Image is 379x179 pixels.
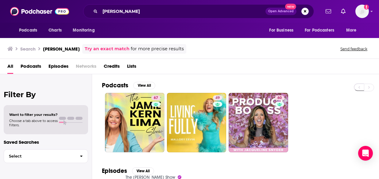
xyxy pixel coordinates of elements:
button: View All [133,82,155,89]
span: More [346,26,357,35]
button: open menu [15,25,45,36]
span: Select [4,154,75,158]
button: Show profile menu [355,5,369,18]
h2: Filter By [4,90,88,99]
h3: [PERSON_NAME] [43,46,80,52]
a: 60 [229,93,288,152]
p: Saved Searches [4,139,88,145]
input: Search podcasts, credits, & more... [100,6,265,16]
button: Open AdvancedNew [265,8,296,15]
button: open menu [68,25,102,36]
a: PodcastsView All [102,82,155,89]
span: 60 [277,95,282,101]
a: Show notifications dropdown [338,6,348,17]
span: Podcasts [19,26,37,35]
button: open menu [265,25,301,36]
a: Try an exact match [85,45,130,52]
a: EpisodesView All [102,167,154,175]
a: Episodes [48,61,68,74]
h2: Episodes [102,167,127,175]
a: Credits [104,61,120,74]
a: 67 [105,93,164,152]
span: Monitoring [73,26,95,35]
span: For Business [269,26,293,35]
span: Networks [76,61,96,74]
svg: Add a profile image [364,5,369,10]
a: 49 [167,93,226,152]
img: User Profile [355,5,369,18]
span: 49 [215,95,220,101]
a: Show notifications dropdown [323,6,334,17]
span: Logged in as megcassidy [355,5,369,18]
span: Charts [48,26,62,35]
span: New [285,4,296,10]
div: Search podcasts, credits, & more... [83,4,314,18]
span: Want to filter your results? [9,112,58,117]
button: open menu [301,25,343,36]
a: Charts [44,25,65,36]
a: 67 [151,95,160,100]
span: Open Advanced [268,10,294,13]
button: Send feedback [338,46,369,51]
span: for more precise results [131,45,184,52]
a: All [7,61,13,74]
div: Open Intercom Messenger [358,146,373,161]
span: Choose a tab above to access filters. [9,119,58,127]
a: Lists [127,61,136,74]
span: For Podcasters [305,26,334,35]
span: 67 [154,95,158,101]
button: Select [4,149,88,163]
button: View All [132,167,154,175]
button: open menu [342,25,364,36]
a: 60 [275,95,284,100]
h3: Search [20,46,36,52]
img: Podchaser - Follow, Share and Rate Podcasts [10,6,69,17]
h2: Podcasts [102,82,128,89]
a: 49 [213,95,222,100]
a: Podcasts [21,61,41,74]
